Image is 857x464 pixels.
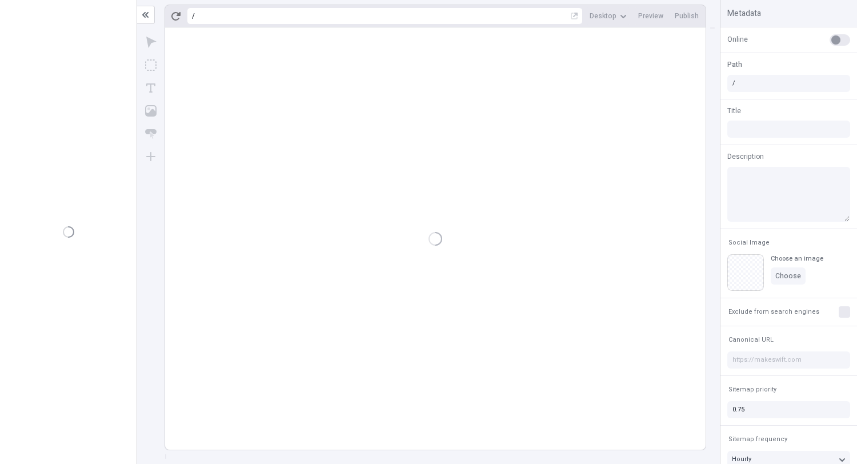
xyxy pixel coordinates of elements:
span: Preview [638,11,663,21]
button: Desktop [585,7,631,25]
button: Text [141,78,161,98]
span: Canonical URL [728,335,774,344]
button: Preview [634,7,668,25]
button: Publish [670,7,703,25]
button: Canonical URL [726,333,776,347]
span: Social Image [728,238,770,247]
button: Exclude from search engines [726,305,822,319]
button: Box [141,55,161,75]
button: Image [141,101,161,121]
span: Sitemap frequency [728,435,787,443]
button: Choose [771,267,806,285]
span: Choose [775,271,801,281]
span: Publish [675,11,699,21]
span: Hourly [732,454,751,464]
span: Sitemap priority [728,385,776,394]
span: Exclude from search engines [728,307,819,316]
div: Choose an image [771,254,823,263]
span: Description [727,151,764,162]
button: Social Image [726,236,772,250]
span: Desktop [590,11,616,21]
span: Path [727,59,742,70]
button: Sitemap priority [726,383,779,397]
div: / [192,11,195,21]
button: Button [141,123,161,144]
span: Online [727,34,748,45]
button: Sitemap frequency [726,433,790,446]
input: https://makeswift.com [727,351,850,369]
span: Title [727,106,741,116]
